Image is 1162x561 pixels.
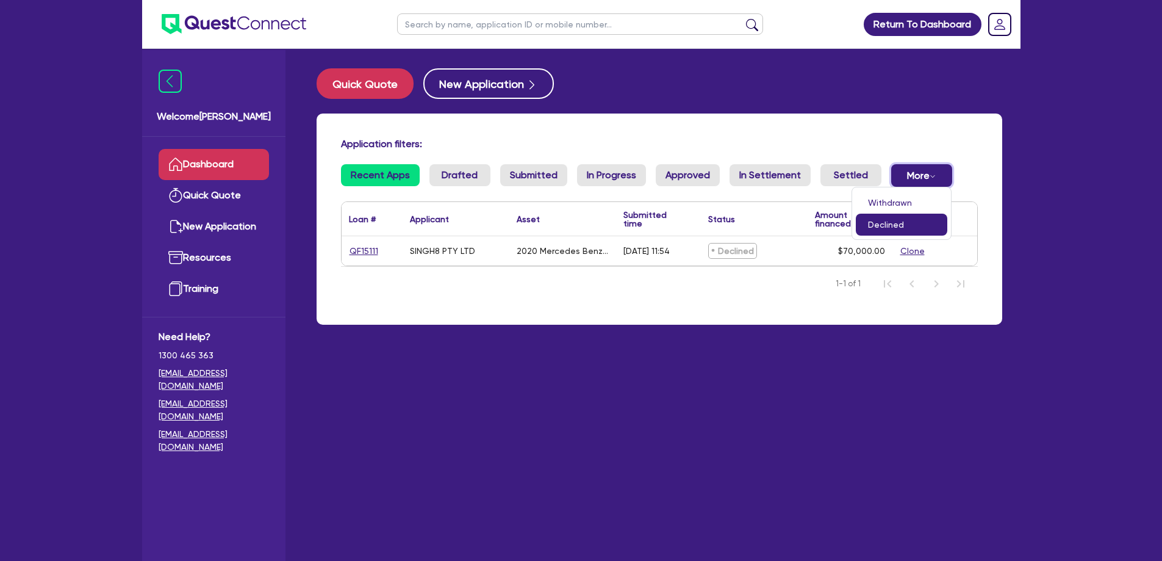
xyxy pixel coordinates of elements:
[168,250,183,265] img: resources
[708,215,735,223] div: Status
[864,13,981,36] a: Return To Dashboard
[429,164,490,186] a: Drafted
[623,246,670,256] div: [DATE] 11:54
[875,272,900,296] button: First Page
[984,9,1016,40] a: Dropdown toggle
[900,244,925,258] button: Clone
[168,188,183,203] img: quick-quote
[410,246,475,256] div: SINGH8 PTY LTD
[349,244,379,258] a: QF15111
[517,215,540,223] div: Asset
[317,68,423,99] a: Quick Quote
[815,211,885,228] div: Amount financed
[159,349,269,362] span: 1300 465 363
[159,330,269,344] span: Need Help?
[341,138,978,150] h4: Application filters:
[656,164,720,186] a: Approved
[708,243,757,259] span: Declined
[891,164,952,187] button: Dropdown toggle
[623,211,683,228] div: Submitted time
[159,242,269,273] a: Resources
[159,211,269,242] a: New Application
[900,272,924,296] button: Previous Page
[349,215,376,223] div: Loan #
[730,164,811,186] a: In Settlement
[162,14,306,34] img: quest-connect-logo-blue
[577,164,646,186] a: In Progress
[924,272,949,296] button: Next Page
[317,68,414,99] button: Quick Quote
[838,246,885,256] span: $70,000.00
[856,214,947,236] a: Declined
[517,246,609,256] div: 2020 Mercedes Benz Actros 2658 Prime Mover
[159,149,269,180] a: Dashboard
[341,164,420,186] a: Recent Apps
[157,109,271,124] span: Welcome [PERSON_NAME]
[397,13,763,35] input: Search by name, application ID or mobile number...
[159,273,269,305] a: Training
[168,219,183,234] img: new-application
[949,272,973,296] button: Last Page
[500,164,567,186] a: Submitted
[410,215,449,223] div: Applicant
[159,428,269,454] a: [EMAIL_ADDRESS][DOMAIN_NAME]
[836,278,861,290] span: 1-1 of 1
[168,281,183,296] img: training
[820,164,881,186] a: Settled
[423,68,554,99] button: New Application
[159,70,182,93] img: icon-menu-close
[856,192,947,214] a: Withdrawn
[159,397,269,423] a: [EMAIL_ADDRESS][DOMAIN_NAME]
[159,180,269,211] a: Quick Quote
[159,367,269,393] a: [EMAIL_ADDRESS][DOMAIN_NAME]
